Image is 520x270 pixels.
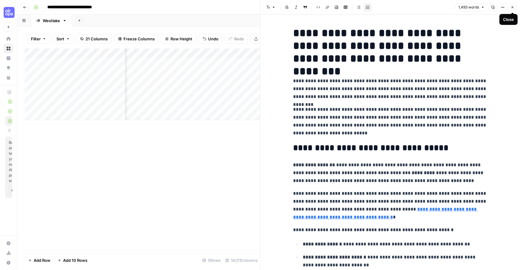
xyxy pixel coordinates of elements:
[52,34,74,44] button: Sort
[4,44,13,53] a: Browse
[4,7,15,18] img: Cohort 4 Logo
[56,36,64,42] span: Sort
[200,255,223,265] div: 5 Rows
[34,257,50,263] span: Add Row
[31,36,41,42] span: Filter
[4,238,13,248] a: Settings
[4,73,13,83] a: Your Data
[250,34,285,44] button: Export CSV
[12,188,15,193] span: Get Started
[4,258,13,268] button: Help + Support
[86,36,108,42] span: 21 Columns
[4,53,13,63] a: Insights
[199,34,222,44] button: Undo
[25,255,54,265] button: Add Row
[9,187,18,194] button: Get Started
[171,36,192,42] span: Row Height
[114,34,159,44] button: Freeze Columns
[225,34,248,44] button: Redo
[161,34,196,44] button: Row Height
[54,255,91,265] button: Add 10 Rows
[208,36,218,42] span: Undo
[4,248,13,258] a: Usage
[31,15,72,27] a: Westlake
[4,63,13,73] a: Opportunities
[123,36,155,42] span: Freeze Columns
[76,34,112,44] button: 21 Columns
[234,36,244,42] span: Redo
[27,34,50,44] button: Filter
[4,34,13,44] a: Home
[503,16,514,22] div: Close
[43,18,60,24] div: Westlake
[456,3,487,11] button: 1,493 words
[4,5,13,20] button: Workspace: Cohort 4
[223,255,260,265] div: 14/21 Columns
[63,257,87,263] span: Add 10 Rows
[458,5,479,10] span: 1,493 words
